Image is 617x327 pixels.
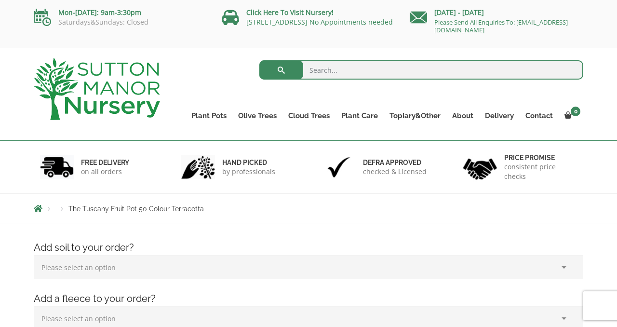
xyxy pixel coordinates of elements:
p: checked & Licensed [363,167,427,177]
p: by professionals [222,167,275,177]
h6: Defra approved [363,158,427,167]
a: Olive Trees [232,109,282,123]
a: Plant Care [335,109,384,123]
img: 2.jpg [181,155,215,179]
a: Cloud Trees [282,109,335,123]
span: 0 [571,107,580,116]
h4: Add a fleece to your order? [27,291,590,306]
p: [DATE] - [DATE] [410,7,583,18]
img: 1.jpg [40,155,74,179]
input: Search... [259,60,584,80]
p: Mon-[DATE]: 9am-3:30pm [34,7,207,18]
p: Saturdays&Sundays: Closed [34,18,207,26]
img: 3.jpg [322,155,356,179]
img: 4.jpg [463,152,497,182]
h6: FREE DELIVERY [81,158,129,167]
a: 0 [559,109,583,123]
p: on all orders [81,167,129,177]
a: Plant Pots [186,109,232,123]
span: The Tuscany Fruit Pot 50 Colour Terracotta [68,205,204,213]
a: About [446,109,479,123]
a: Please Send All Enquiries To: [EMAIL_ADDRESS][DOMAIN_NAME] [434,18,568,34]
a: Topiary&Other [384,109,446,123]
a: Click Here To Visit Nursery! [246,8,334,17]
a: Delivery [479,109,520,123]
a: [STREET_ADDRESS] No Appointments needed [246,17,393,27]
img: logo [34,58,160,120]
h6: Price promise [504,153,577,162]
p: consistent price checks [504,162,577,181]
h4: Add soil to your order? [27,240,590,255]
nav: Breadcrumbs [34,204,583,212]
h6: hand picked [222,158,275,167]
a: Contact [520,109,559,123]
